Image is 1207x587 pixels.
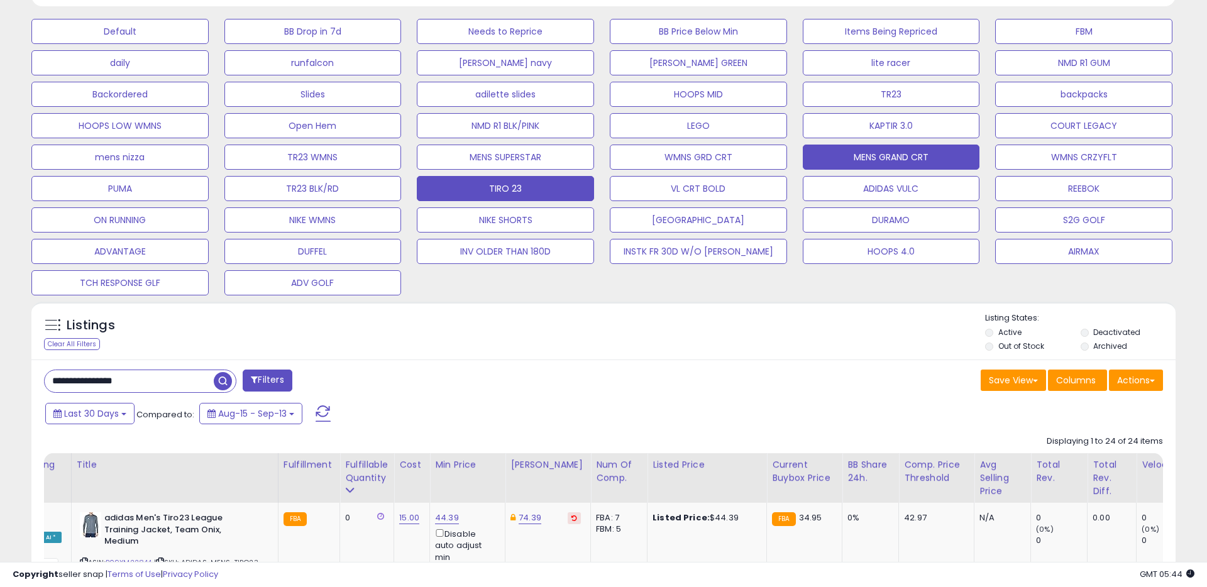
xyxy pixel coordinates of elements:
[417,50,594,75] button: [PERSON_NAME] navy
[1140,568,1194,580] span: 2025-10-14 05:44 GMT
[610,113,787,138] button: LEGO
[417,239,594,264] button: INV OLDER THAN 180D
[1142,524,1159,534] small: (0%)
[31,207,209,233] button: ON RUNNING
[904,512,964,524] div: 42.97
[1142,458,1188,471] div: Velocity
[979,512,1021,524] div: N/A
[31,239,209,264] button: ADVANTAGE
[803,239,980,264] button: HOOPS 4.0
[998,341,1044,351] label: Out of Stock
[1093,327,1140,337] label: Deactivated
[1056,374,1096,387] span: Columns
[13,568,58,580] strong: Copyright
[31,19,209,44] button: Default
[284,512,307,526] small: FBA
[995,176,1172,201] button: REEBOK
[803,113,980,138] button: KAPTIR 3.0
[13,458,66,471] div: Repricing
[345,512,384,524] div: 0
[64,407,119,420] span: Last 30 Days
[224,50,402,75] button: runfalcon
[44,338,100,350] div: Clear All Filters
[1093,341,1127,351] label: Archived
[1048,370,1107,391] button: Columns
[995,207,1172,233] button: S2G GOLF
[610,176,787,201] button: VL CRT BOLD
[224,239,402,264] button: DUFFEL
[653,512,710,524] b: Listed Price:
[218,407,287,420] span: Aug-15 - Sep-13
[31,270,209,295] button: TCH RESPONSE GLF
[803,207,980,233] button: DURAMO
[610,82,787,107] button: HOOPS MID
[803,82,980,107] button: TR23
[31,82,209,107] button: Backordered
[803,50,980,75] button: lite racer
[610,145,787,170] button: WMNS GRD CRT
[31,50,209,75] button: daily
[995,50,1172,75] button: NMD R1 GUM
[596,458,642,485] div: Num of Comp.
[985,312,1175,324] p: Listing States:
[417,19,594,44] button: Needs to Reprice
[653,512,757,524] div: $44.39
[13,569,218,581] div: seller snap | |
[31,145,209,170] button: mens nizza
[904,458,969,485] div: Comp. Price Threshold
[1142,512,1193,524] div: 0
[510,458,585,471] div: [PERSON_NAME]
[1036,458,1082,485] div: Total Rev.
[596,512,637,524] div: FBA: 7
[998,327,1022,337] label: Active
[610,207,787,233] button: [GEOGRAPHIC_DATA]
[1093,458,1131,498] div: Total Rev. Diff.
[284,458,334,471] div: Fulfillment
[107,568,161,580] a: Terms of Use
[417,82,594,107] button: adilette slides
[610,19,787,44] button: BB Price Below Min
[803,176,980,201] button: ADIDAS VULC
[399,458,424,471] div: Cost
[995,82,1172,107] button: backpacks
[519,512,541,524] a: 74.39
[1036,524,1054,534] small: (0%)
[610,50,787,75] button: [PERSON_NAME] GREEN
[799,512,822,524] span: 34.95
[772,512,795,526] small: FBA
[979,458,1025,498] div: Avg Selling Price
[224,113,402,138] button: Open Hem
[1093,512,1127,524] div: 0.00
[995,239,1172,264] button: AIRMAX
[610,239,787,264] button: INSTK FR 30D W/O [PERSON_NAME]
[803,145,980,170] button: MENS GRAND CRT
[803,19,980,44] button: Items Being Repriced
[981,370,1046,391] button: Save View
[224,207,402,233] button: NIKE WMNS
[995,19,1172,44] button: FBM
[417,145,594,170] button: MENS SUPERSTAR
[417,207,594,233] button: NIKE SHORTS
[224,270,402,295] button: ADV GOLF
[199,403,302,424] button: Aug-15 - Sep-13
[653,458,761,471] div: Listed Price
[1036,512,1087,524] div: 0
[31,176,209,201] button: PUMA
[31,113,209,138] button: HOOPS LOW WMNS
[1047,436,1163,447] div: Displaying 1 to 24 of 24 items
[847,512,889,524] div: 0%
[77,458,273,471] div: Title
[435,512,459,524] a: 44.39
[1109,370,1163,391] button: Actions
[847,458,893,485] div: BB Share 24h.
[80,512,101,537] img: 41Bh8qGShyL._SL40_.jpg
[772,458,837,485] div: Current Buybox Price
[995,145,1172,170] button: WMNS CRZYFLT
[224,19,402,44] button: BB Drop in 7d
[1142,535,1193,546] div: 0
[435,527,495,563] div: Disable auto adjust min
[67,317,115,334] h5: Listings
[435,458,500,471] div: Min Price
[345,458,389,485] div: Fulfillable Quantity
[136,409,194,420] span: Compared to:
